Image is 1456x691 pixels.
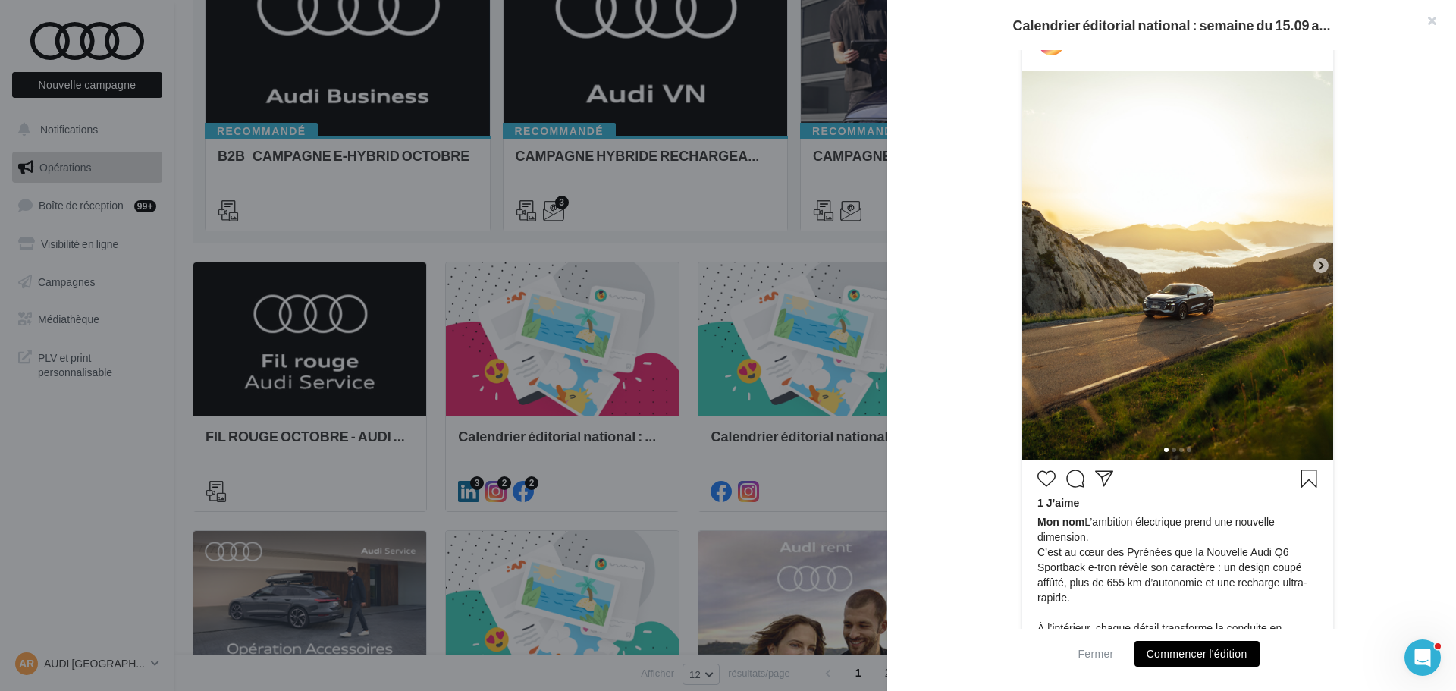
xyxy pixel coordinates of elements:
iframe: Intercom live chat [1404,639,1441,676]
span: Mon nom [1037,516,1084,528]
svg: Commenter [1066,470,1084,488]
svg: Enregistrer [1300,470,1318,488]
span: Calendrier éditorial national : semaine du 15.09 a... [1012,18,1330,32]
svg: Partager la publication [1095,470,1113,488]
button: Fermer [1072,645,1119,663]
button: Commencer l'édition [1134,641,1260,667]
svg: J’aime [1037,470,1056,488]
div: 1 J’aime [1037,495,1318,514]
